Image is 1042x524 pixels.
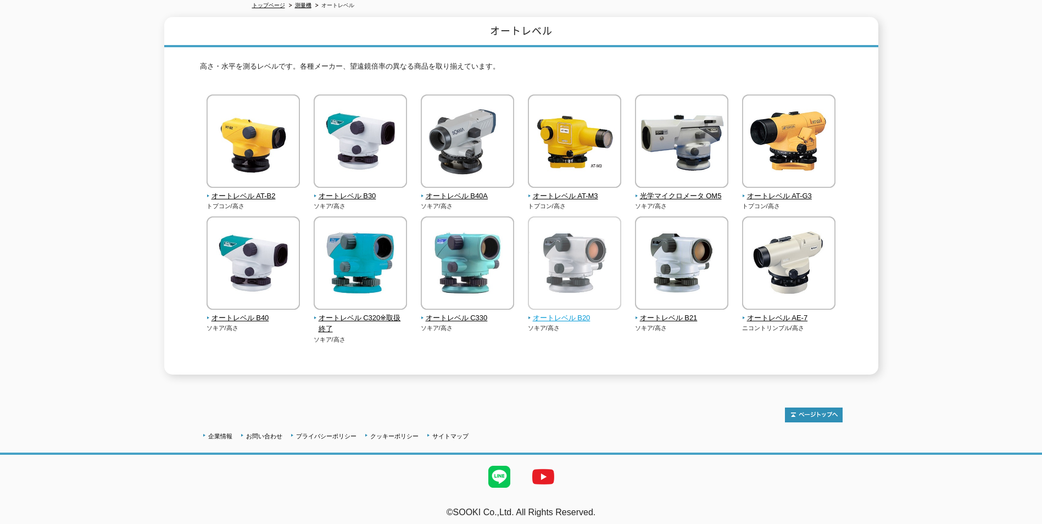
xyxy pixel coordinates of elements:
p: ソキア/高さ [421,202,515,211]
img: オートレベル C330 [421,216,514,313]
img: オートレベル AT-G3 [742,94,835,191]
img: YouTube [521,455,565,499]
span: オートレベル B30 [314,191,408,202]
img: オートレベル B20 [528,216,621,313]
img: トップページへ [785,408,843,422]
span: オートレベル B40 [207,313,300,324]
span: オートレベル AT-M3 [528,191,622,202]
span: オートレベル C330 [421,313,515,324]
span: オートレベル AE-7 [742,313,836,324]
a: オートレベル B20 [528,302,622,324]
p: ソキア/高さ [314,335,408,344]
a: 企業情報 [208,433,232,439]
a: プライバシーポリシー [296,433,356,439]
a: オートレベル C320※取扱終了 [314,302,408,335]
a: お問い合わせ [246,433,282,439]
img: LINE [477,455,521,499]
span: オートレベル B40A [421,191,515,202]
a: オートレベル B21 [635,302,729,324]
p: ソキア/高さ [421,324,515,333]
img: オートレベル AT-M3 [528,94,621,191]
a: オートレベル B30 [314,180,408,202]
span: オートレベル C320※取扱終了 [314,313,408,336]
a: オートレベル AT-M3 [528,180,622,202]
img: オートレベル B21 [635,216,728,313]
h1: オートレベル [164,17,878,47]
a: 測量機 [295,2,311,8]
p: トプコン/高さ [207,202,300,211]
img: オートレベル AT-B2 [207,94,300,191]
p: 高さ・水平を測るレベルです。各種メーカー、望遠鏡倍率の異なる商品を取り揃えています。 [200,61,843,78]
a: トップページ [252,2,285,8]
img: オートレベル C320※取扱終了 [314,216,407,313]
p: ソキア/高さ [635,202,729,211]
p: ニコントリンブル/高さ [742,324,836,333]
p: ソキア/高さ [314,202,408,211]
a: 光学マイクロメータ OM5 [635,180,729,202]
span: 光学マイクロメータ OM5 [635,191,729,202]
a: オートレベル B40 [207,302,300,324]
p: ソキア/高さ [528,324,622,333]
p: ソキア/高さ [207,324,300,333]
a: オートレベル C330 [421,302,515,324]
a: サイトマップ [432,433,469,439]
span: オートレベル AT-B2 [207,191,300,202]
img: オートレベル B40A [421,94,514,191]
a: オートレベル AT-B2 [207,180,300,202]
a: オートレベル B40A [421,180,515,202]
a: オートレベル AT-G3 [742,180,836,202]
img: オートレベル B30 [314,94,407,191]
p: トプコン/高さ [528,202,622,211]
img: 光学マイクロメータ OM5 [635,94,728,191]
span: オートレベル AT-G3 [742,191,836,202]
a: オートレベル AE-7 [742,302,836,324]
span: オートレベル B21 [635,313,729,324]
span: オートレベル B20 [528,313,622,324]
img: オートレベル AE-7 [742,216,835,313]
a: クッキーポリシー [370,433,419,439]
p: ソキア/高さ [635,324,729,333]
p: トプコン/高さ [742,202,836,211]
img: オートレベル B40 [207,216,300,313]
